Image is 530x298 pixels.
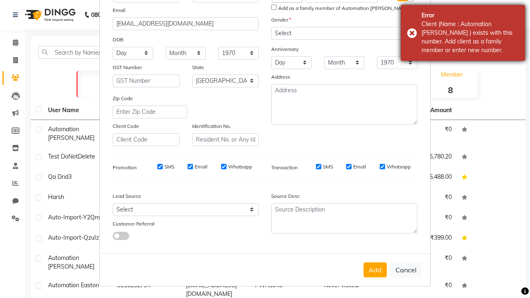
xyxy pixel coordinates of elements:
[387,163,411,171] label: Whatsapp
[113,192,141,200] label: Lead Source
[113,123,139,130] label: Client Code
[271,16,291,24] label: Gender
[113,74,180,87] input: GST Number
[113,36,123,43] label: DOB
[422,11,519,20] div: Error
[113,106,187,118] input: Enter Zip Code
[195,163,207,171] label: Email
[278,5,410,12] label: Add as a family member of Automation [PERSON_NAME]
[364,262,387,277] button: Add
[323,163,333,171] label: SMS
[113,95,133,102] label: Zip Code
[271,192,300,200] label: Source Desc
[228,163,252,171] label: Whatsapp
[390,262,422,278] button: Cancel
[113,64,142,71] label: GST Number
[164,163,174,171] label: SMS
[353,163,366,171] label: Email
[192,133,259,146] input: Resident No. or Any Id
[422,20,519,55] div: Client (Name : Automation Delphine ) exists with this number. Add client as a family member or en...
[113,7,125,14] label: Email
[271,46,299,53] label: Anniversary
[113,133,180,146] input: Client Code
[271,164,298,171] label: Transaction
[113,17,259,30] input: Email
[271,73,290,81] label: Address
[113,220,154,228] label: Customer Referral
[192,64,204,71] label: State
[192,123,231,130] label: Identification No.
[113,164,137,171] label: Promotion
